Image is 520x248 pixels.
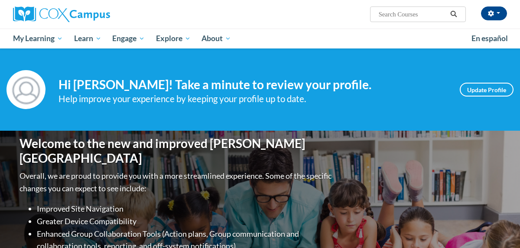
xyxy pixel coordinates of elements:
button: Account Settings [481,6,507,20]
button: Search [447,9,460,19]
span: Engage [112,33,145,44]
iframe: Button to launch messaging window [485,213,513,241]
span: En español [471,34,508,43]
a: About [196,29,237,48]
div: Main menu [6,29,513,48]
img: Cox Campus [13,6,110,22]
span: Explore [156,33,191,44]
span: Learn [74,33,101,44]
a: Learn [68,29,107,48]
li: Greater Device Compatibility [37,215,334,228]
a: My Learning [7,29,68,48]
a: Explore [150,29,196,48]
div: Help improve your experience by keeping your profile up to date. [58,92,447,106]
h1: Welcome to the new and improved [PERSON_NAME][GEOGRAPHIC_DATA] [19,136,334,165]
h4: Hi [PERSON_NAME]! Take a minute to review your profile. [58,77,447,92]
a: Cox Campus [13,6,169,22]
span: My Learning [13,33,63,44]
a: Engage [107,29,150,48]
p: Overall, we are proud to provide you with a more streamlined experience. Some of the specific cha... [19,170,334,195]
a: En español [466,29,513,48]
a: Update Profile [460,83,513,97]
input: Search Courses [378,9,447,19]
span: About [201,33,231,44]
img: Profile Image [6,70,45,109]
li: Improved Site Navigation [37,203,334,215]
